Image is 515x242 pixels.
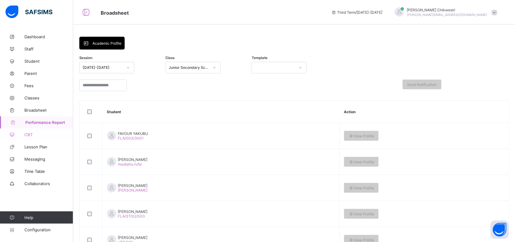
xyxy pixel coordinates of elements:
span: Send Notification [407,82,437,87]
span: [PERSON_NAME] Chikwesiri [407,8,487,12]
span: Performance Report [25,120,73,125]
th: Student [103,101,340,123]
span: FLA/ST/02/003 [118,214,145,218]
img: safsims [5,6,52,18]
span: Staff [24,47,73,51]
span: Fees [24,83,73,88]
span: CBT [24,132,73,137]
th: Action [339,101,509,123]
span: Student [24,59,73,64]
span: Classes [24,95,73,100]
span: View Profile [349,134,374,138]
span: Help [24,215,73,220]
span: Time Table [24,169,73,174]
span: View Profile [349,160,374,164]
span: [PERSON_NAME] [118,157,147,166]
span: [PERSON_NAME] [118,188,147,192]
span: Session [79,56,92,60]
span: FLA/003/3001 [118,136,144,140]
span: Academic Profile [92,41,121,46]
span: session/term information [331,10,383,15]
span: Lesson Plan [24,144,73,149]
span: musbahu.rufai [118,162,142,166]
span: Broadsheet [24,108,73,113]
button: Open asap [491,221,509,239]
span: Messaging [24,157,73,162]
span: [PERSON_NAME] [118,183,147,192]
div: [DATE]-[DATE] [83,65,123,70]
span: FAVOUR YAKUBU [118,131,148,140]
span: Template [252,56,268,60]
span: Configuration [24,227,73,232]
span: Dashboard [24,34,73,39]
span: Broadsheet [101,10,129,16]
span: View Profile [349,212,374,216]
span: View Profile [349,186,374,190]
span: [PERSON_NAME][EMAIL_ADDRESS][DOMAIN_NAME] [407,13,487,17]
div: Junior Secondary School One A [169,65,209,70]
span: Parent [24,71,73,76]
div: MaryChikwesiri [389,7,500,17]
span: Class [166,56,175,60]
span: Collaborators [24,181,73,186]
span: [PERSON_NAME] [118,209,147,218]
